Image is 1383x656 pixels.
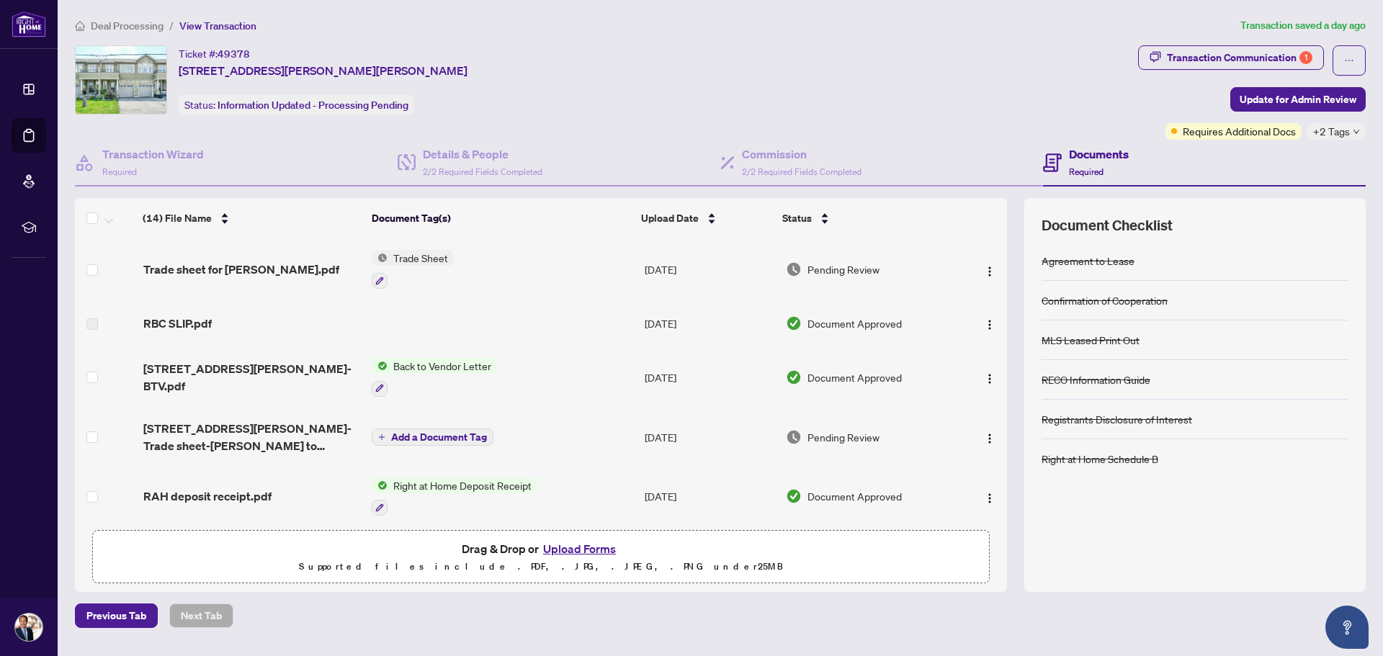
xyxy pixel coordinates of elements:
[984,373,995,385] img: Logo
[372,477,537,516] button: Status IconRight at Home Deposit Receipt
[143,420,360,454] span: [STREET_ADDRESS][PERSON_NAME]-Trade sheet-[PERSON_NAME] to review.pdf
[984,493,995,504] img: Logo
[143,360,360,395] span: [STREET_ADDRESS][PERSON_NAME]-BTV.pdf
[807,429,880,445] span: Pending Review
[984,319,995,331] img: Logo
[423,145,542,163] h4: Details & People
[372,358,388,374] img: Status Icon
[143,210,212,226] span: (14) File Name
[388,477,537,493] span: Right at Home Deposit Receipt
[91,19,164,32] span: Deal Processing
[978,258,1001,281] button: Logo
[639,408,780,466] td: [DATE]
[179,62,467,79] span: [STREET_ADDRESS][PERSON_NAME][PERSON_NAME]
[539,539,620,558] button: Upload Forms
[218,48,250,60] span: 49378
[1042,215,1173,235] span: Document Checklist
[462,539,620,558] span: Drag & Drop or
[978,485,1001,508] button: Logo
[1167,46,1312,69] div: Transaction Communication
[1183,123,1296,139] span: Requires Additional Docs
[1042,253,1134,269] div: Agreement to Lease
[169,17,174,34] li: /
[1138,45,1324,70] button: Transaction Communication1
[1042,411,1192,427] div: Registrants Disclosure of Interest
[372,428,493,446] button: Add a Document Tag
[1069,145,1129,163] h4: Documents
[1344,55,1354,66] span: ellipsis
[372,250,454,289] button: Status IconTrade Sheet
[102,558,980,575] p: Supported files include .PDF, .JPG, .JPEG, .PNG under 25 MB
[984,433,995,444] img: Logo
[366,198,636,238] th: Document Tag(s)
[179,45,250,62] div: Ticket #:
[807,488,902,504] span: Document Approved
[102,166,137,177] span: Required
[15,614,42,641] img: Profile Icon
[742,145,861,163] h4: Commission
[143,261,339,278] span: Trade sheet for [PERSON_NAME].pdf
[76,46,166,114] img: IMG-X12332309_1.jpg
[1240,88,1356,111] span: Update for Admin Review
[1313,123,1350,140] span: +2 Tags
[641,210,699,226] span: Upload Date
[1325,606,1369,649] button: Open asap
[984,266,995,277] img: Logo
[102,145,204,163] h4: Transaction Wizard
[1042,292,1168,308] div: Confirmation of Cooperation
[143,487,272,505] span: RAH deposit receipt.pdf
[388,358,497,374] span: Back to Vendor Letter
[978,426,1001,449] button: Logo
[742,166,861,177] span: 2/2 Required Fields Completed
[1240,17,1366,34] article: Transaction saved a day ago
[372,477,388,493] img: Status Icon
[179,95,414,114] div: Status:
[807,369,902,385] span: Document Approved
[639,300,780,346] td: [DATE]
[1299,51,1312,64] div: 1
[978,312,1001,335] button: Logo
[372,428,493,446] button: Add a Document Tag
[388,250,454,266] span: Trade Sheet
[1042,372,1150,387] div: RECO Information Guide
[639,346,780,408] td: [DATE]
[807,315,902,331] span: Document Approved
[218,99,408,112] span: Information Updated - Processing Pending
[639,466,780,528] td: [DATE]
[143,315,212,332] span: RBC SLIP.pdf
[169,603,233,628] button: Next Tab
[786,261,802,277] img: Document Status
[378,433,385,441] span: plus
[776,198,953,238] th: Status
[12,11,46,37] img: logo
[978,366,1001,389] button: Logo
[372,250,388,266] img: Status Icon
[179,19,256,32] span: View Transaction
[372,358,497,397] button: Status IconBack to Vendor Letter
[786,369,802,385] img: Document Status
[1042,451,1158,467] div: Right at Home Schedule B
[807,261,880,277] span: Pending Review
[786,429,802,445] img: Document Status
[75,603,158,628] button: Previous Tab
[1042,332,1140,348] div: MLS Leased Print Out
[137,198,365,238] th: (14) File Name
[786,315,802,331] img: Document Status
[75,21,85,31] span: home
[391,432,487,442] span: Add a Document Tag
[635,198,776,238] th: Upload Date
[1069,166,1104,177] span: Required
[423,166,542,177] span: 2/2 Required Fields Completed
[639,238,780,300] td: [DATE]
[93,531,989,584] span: Drag & Drop orUpload FormsSupported files include .PDF, .JPG, .JPEG, .PNG under25MB
[86,604,146,627] span: Previous Tab
[786,488,802,504] img: Document Status
[782,210,812,226] span: Status
[1230,87,1366,112] button: Update for Admin Review
[1353,128,1360,135] span: down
